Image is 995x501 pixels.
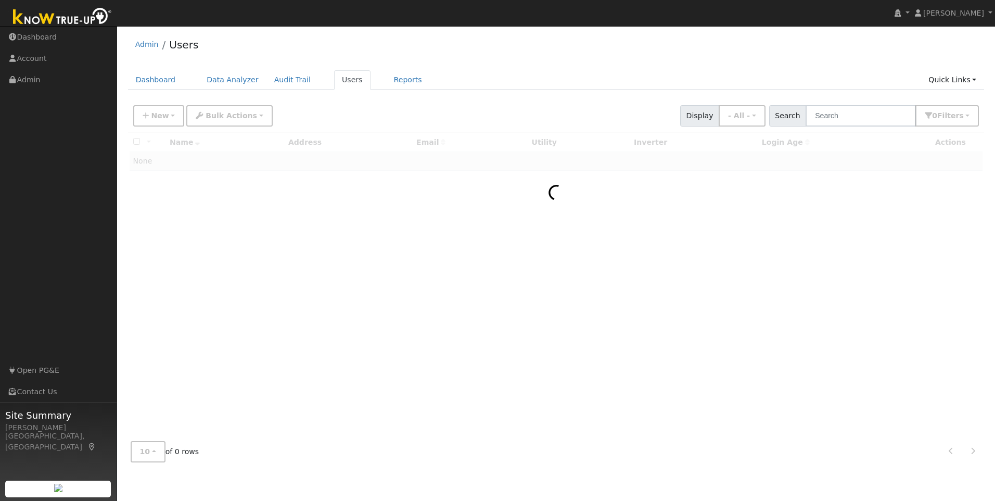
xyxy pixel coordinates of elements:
[199,70,266,90] a: Data Analyzer
[169,39,198,51] a: Users
[923,9,984,17] span: [PERSON_NAME]
[131,441,165,462] button: 10
[128,70,184,90] a: Dashboard
[5,422,111,433] div: [PERSON_NAME]
[386,70,430,90] a: Reports
[54,484,62,492] img: retrieve
[719,105,766,127] button: - All -
[680,105,719,127] span: Display
[186,105,272,127] button: Bulk Actions
[131,441,199,462] span: of 0 rows
[8,6,117,29] img: Know True-Up
[769,105,806,127] span: Search
[937,111,964,120] span: Filter
[5,431,111,453] div: [GEOGRAPHIC_DATA], [GEOGRAPHIC_DATA]
[959,111,963,120] span: s
[206,111,257,120] span: Bulk Actions
[133,105,185,127] button: New
[140,447,150,456] span: 10
[135,40,159,48] a: Admin
[5,408,111,422] span: Site Summary
[266,70,318,90] a: Audit Trail
[87,443,97,451] a: Map
[915,105,979,127] button: 0Filters
[921,70,984,90] a: Quick Links
[334,70,371,90] a: Users
[806,105,916,127] input: Search
[151,111,169,120] span: New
